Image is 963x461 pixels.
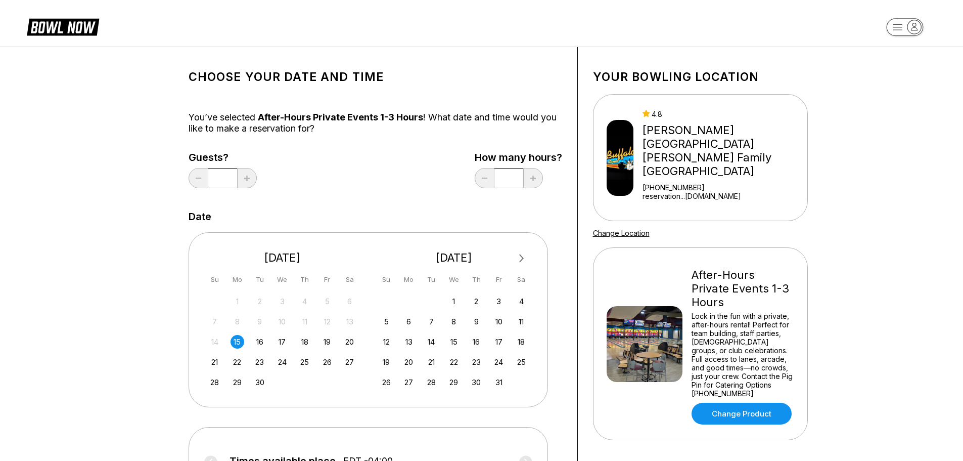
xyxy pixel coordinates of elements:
div: Not available Monday, September 8th, 2025 [231,315,244,328]
div: Mo [231,273,244,286]
div: Choose Friday, October 3rd, 2025 [492,295,506,308]
h1: Your bowling location [593,70,808,84]
div: Sa [515,273,528,286]
div: Th [470,273,483,286]
div: Not available Monday, September 1st, 2025 [231,295,244,308]
div: Choose Saturday, September 20th, 2025 [343,335,356,349]
div: After-Hours Private Events 1-3 Hours [692,268,794,309]
div: Choose Sunday, October 5th, 2025 [380,315,393,328]
a: Change Location [593,229,650,237]
div: Choose Monday, September 22nd, 2025 [231,355,244,369]
img: Buffaloe Lanes Mebane Family Bowling Center [607,120,634,196]
div: Choose Friday, September 26th, 2025 [320,355,334,369]
div: Choose Saturday, October 18th, 2025 [515,335,528,349]
div: Choose Thursday, October 30th, 2025 [470,375,483,389]
div: Choose Wednesday, October 1st, 2025 [447,295,461,308]
div: Choose Monday, September 15th, 2025 [231,335,244,349]
div: Choose Sunday, September 28th, 2025 [208,375,221,389]
div: Choose Friday, October 17th, 2025 [492,335,506,349]
div: Su [380,273,393,286]
span: After-Hours Private Events 1-3 Hours [258,112,423,122]
div: Choose Thursday, October 2nd, 2025 [470,295,483,308]
div: Not available Friday, September 12th, 2025 [320,315,334,328]
div: Choose Thursday, October 9th, 2025 [470,315,483,328]
div: [PHONE_NUMBER] [643,183,803,192]
div: Choose Friday, October 24th, 2025 [492,355,506,369]
div: Fr [320,273,334,286]
div: Not available Friday, September 5th, 2025 [320,295,334,308]
div: [DATE] [204,251,361,265]
a: Change Product [692,403,792,425]
div: Choose Friday, September 19th, 2025 [320,335,334,349]
div: Sa [343,273,356,286]
div: Choose Friday, October 31st, 2025 [492,375,506,389]
div: We [276,273,289,286]
div: 4.8 [643,110,803,118]
div: Choose Thursday, October 16th, 2025 [470,335,483,349]
div: [DATE] [376,251,532,265]
div: Choose Tuesday, September 30th, 2025 [253,375,266,389]
div: Choose Monday, October 27th, 2025 [402,375,416,389]
div: Not available Saturday, September 13th, 2025 [343,315,356,328]
div: Choose Wednesday, October 22nd, 2025 [447,355,461,369]
div: Choose Sunday, October 26th, 2025 [380,375,393,389]
div: Choose Saturday, October 11th, 2025 [515,315,528,328]
div: Not available Saturday, September 6th, 2025 [343,295,356,308]
div: Choose Sunday, September 21st, 2025 [208,355,221,369]
div: Choose Sunday, October 19th, 2025 [380,355,393,369]
div: Choose Wednesday, October 15th, 2025 [447,335,461,349]
div: Choose Wednesday, October 8th, 2025 [447,315,461,328]
img: After-Hours Private Events 1-3 Hours [607,306,682,382]
div: Choose Monday, October 13th, 2025 [402,335,416,349]
div: Lock in the fun with a private, after-hours rental! Perfect for team building, staff parties, [DE... [692,312,794,398]
h1: Choose your Date and time [189,70,562,84]
div: Choose Tuesday, October 21st, 2025 [425,355,438,369]
div: Choose Tuesday, September 23rd, 2025 [253,355,266,369]
div: We [447,273,461,286]
div: Choose Friday, October 10th, 2025 [492,315,506,328]
div: Th [298,273,311,286]
div: Choose Wednesday, October 29th, 2025 [447,375,461,389]
div: Choose Tuesday, September 16th, 2025 [253,335,266,349]
div: Not available Tuesday, September 2nd, 2025 [253,295,266,308]
div: Choose Saturday, October 4th, 2025 [515,295,528,308]
div: Mo [402,273,416,286]
button: Next Month [514,250,530,267]
div: You’ve selected ! What date and time would you like to make a reservation for? [189,112,562,134]
div: Tu [425,273,438,286]
div: Choose Monday, October 6th, 2025 [402,315,416,328]
div: Not available Thursday, September 11th, 2025 [298,315,311,328]
div: Choose Tuesday, October 28th, 2025 [425,375,438,389]
div: Choose Wednesday, September 24th, 2025 [276,355,289,369]
div: Not available Wednesday, September 3rd, 2025 [276,295,289,308]
a: reservation...[DOMAIN_NAME] [643,192,803,200]
div: Choose Sunday, October 12th, 2025 [380,335,393,349]
div: Choose Thursday, September 18th, 2025 [298,335,311,349]
label: How many hours? [475,152,562,163]
div: Choose Monday, October 20th, 2025 [402,355,416,369]
div: Choose Thursday, October 23rd, 2025 [470,355,483,369]
div: Not available Tuesday, September 9th, 2025 [253,315,266,328]
div: Not available Sunday, September 7th, 2025 [208,315,221,328]
div: Choose Thursday, September 25th, 2025 [298,355,311,369]
div: month 2025-10 [378,294,530,389]
div: Choose Saturday, September 27th, 2025 [343,355,356,369]
div: Tu [253,273,266,286]
div: Choose Wednesday, September 17th, 2025 [276,335,289,349]
div: Choose Tuesday, October 14th, 2025 [425,335,438,349]
div: Not available Wednesday, September 10th, 2025 [276,315,289,328]
div: Fr [492,273,506,286]
div: Not available Sunday, September 14th, 2025 [208,335,221,349]
div: [PERSON_NAME][GEOGRAPHIC_DATA] [PERSON_NAME] Family [GEOGRAPHIC_DATA] [643,123,803,178]
div: Not available Thursday, September 4th, 2025 [298,295,311,308]
label: Guests? [189,152,257,163]
div: Su [208,273,221,286]
div: month 2025-09 [207,294,358,389]
div: Choose Saturday, October 25th, 2025 [515,355,528,369]
label: Date [189,211,211,222]
div: Choose Tuesday, October 7th, 2025 [425,315,438,328]
div: Choose Monday, September 29th, 2025 [231,375,244,389]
